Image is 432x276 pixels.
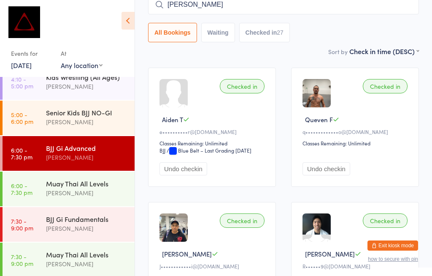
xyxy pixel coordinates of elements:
[302,79,331,107] img: image1716778799.png
[159,139,267,147] div: Classes Remaining: Unlimited
[3,65,135,100] a: 4:10 -5:00 pmKids Wrestling (All Ages)[PERSON_NAME]
[349,46,419,56] div: Check in time (DESC)
[162,249,212,258] span: [PERSON_NAME]
[159,162,207,175] button: Undo checkin
[220,79,265,93] div: Checked in
[159,147,165,154] div: BJJ
[302,162,350,175] button: Undo checkin
[61,60,103,70] div: Any location
[3,172,135,206] a: 6:00 -7:30 pmMuay Thai All Levels[PERSON_NAME]
[302,262,410,270] div: R••••••9@[DOMAIN_NAME]
[148,23,197,42] button: All Bookings
[159,213,188,242] img: image1698038994.png
[46,82,127,91] div: [PERSON_NAME]
[3,207,135,242] a: 7:30 -9:00 pmBJJ Gi Fundamentals[PERSON_NAME]
[61,46,103,60] div: At
[46,214,127,224] div: BJJ Gi Fundamentals
[162,115,183,124] span: Aiden T
[159,128,267,135] div: e••••••••••r@[DOMAIN_NAME]
[46,117,127,127] div: [PERSON_NAME]
[11,253,33,267] time: 7:30 - 9:00 pm
[46,250,127,259] div: Muay Thai All Levels
[328,47,348,56] label: Sort by
[201,23,235,42] button: Waiting
[220,213,265,228] div: Checked in
[11,60,32,70] a: [DATE]
[46,153,127,162] div: [PERSON_NAME]
[46,143,127,153] div: BJJ Gi Advanced
[367,240,418,251] button: Exit kiosk mode
[11,147,32,160] time: 6:00 - 7:30 pm
[302,139,410,147] div: Classes Remaining: Unlimited
[46,108,127,117] div: Senior Kids BJJ NO-GI
[167,147,251,154] span: / Blue Belt – Last Grading [DATE]
[302,213,331,235] img: image1552621696.png
[11,218,33,231] time: 7:30 - 9:00 pm
[277,29,283,36] div: 27
[159,262,267,270] div: J••••••••••••i@[DOMAIN_NAME]
[11,182,32,196] time: 6:00 - 7:30 pm
[46,72,127,82] div: Kids Wrestling (All Ages)
[46,224,127,233] div: [PERSON_NAME]
[3,136,135,171] a: 6:00 -7:30 pmBJJ Gi Advanced[PERSON_NAME]
[46,188,127,198] div: [PERSON_NAME]
[368,256,418,262] button: how to secure with pin
[11,111,33,125] time: 5:00 - 6:00 pm
[305,115,333,124] span: Queven F
[239,23,290,42] button: Checked in27
[11,46,52,60] div: Events for
[46,179,127,188] div: Muay Thai All Levels
[3,101,135,135] a: 5:00 -6:00 pmSenior Kids BJJ NO-GI[PERSON_NAME]
[8,6,40,38] img: Dominance MMA Thomastown
[363,213,408,228] div: Checked in
[11,76,33,89] time: 4:10 - 5:00 pm
[363,79,408,93] div: Checked in
[305,249,355,258] span: [PERSON_NAME]
[46,259,127,269] div: [PERSON_NAME]
[302,128,410,135] div: q•••••••••••••o@[DOMAIN_NAME]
